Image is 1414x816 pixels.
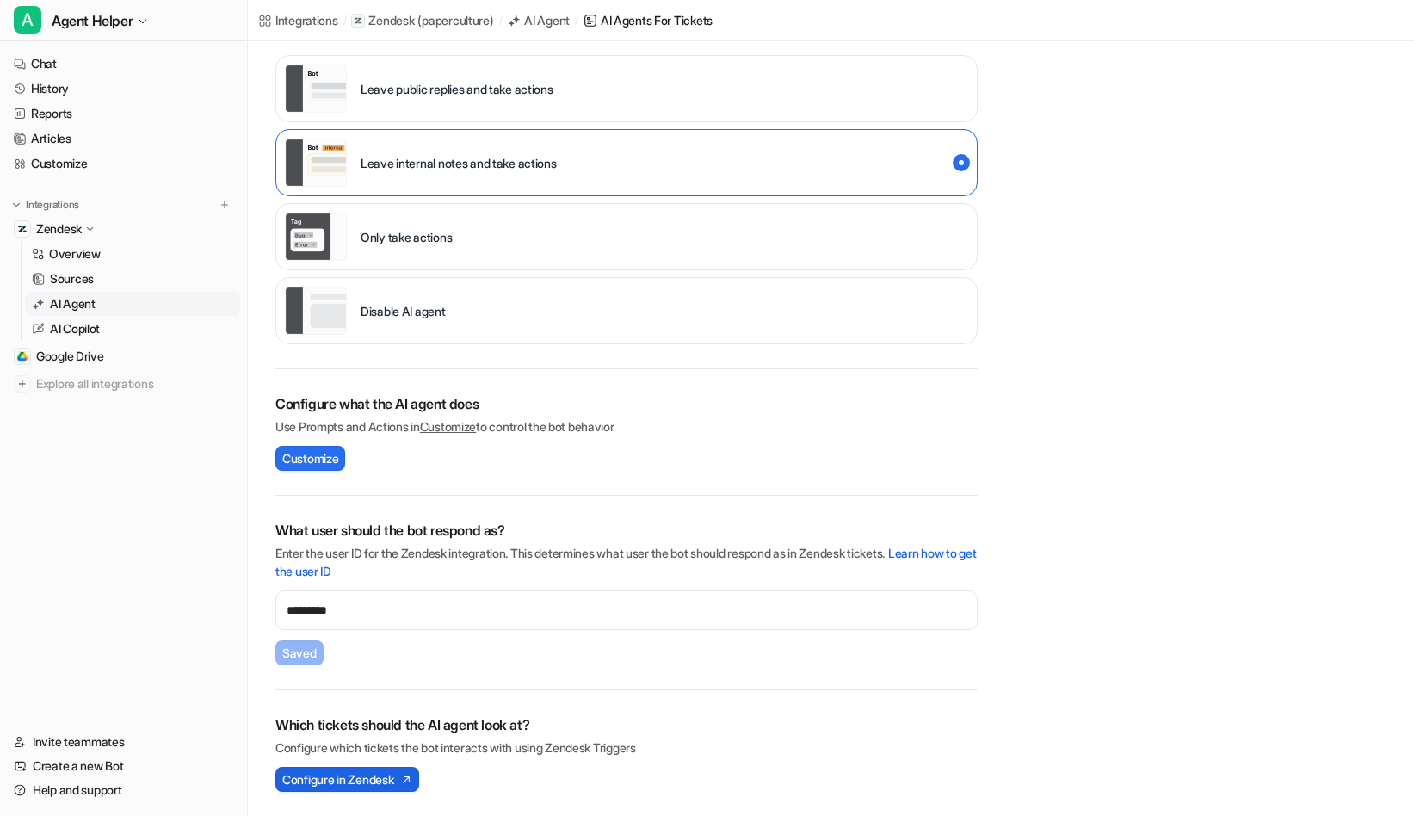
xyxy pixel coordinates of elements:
a: Explore all integrations [7,372,240,396]
a: AI Copilot [25,317,240,341]
a: Zendesk(paperculture) [351,12,493,29]
a: Invite teammates [7,730,240,754]
div: live::internal_reply [275,129,978,196]
p: Sources [50,270,94,287]
a: History [7,77,240,101]
a: Create a new Bot [7,754,240,778]
span: Saved [282,644,317,662]
p: Zendesk [368,12,414,29]
a: Sources [25,267,240,291]
div: live::external_reply [275,55,978,122]
a: Customize [420,419,476,434]
p: Integrations [26,198,79,212]
a: Google DriveGoogle Drive [7,344,240,368]
span: Agent Helper [52,9,133,33]
button: Integrations [7,196,84,213]
span: Explore all integrations [36,370,233,398]
a: Chat [7,52,240,76]
img: Disable AI agent [285,287,347,335]
img: Only take actions [285,213,347,261]
a: Articles [7,127,240,151]
p: Overview [49,245,101,263]
p: Only take actions [361,228,452,246]
h2: Which tickets should the AI agent look at? [275,714,978,735]
a: Customize [7,151,240,176]
button: Customize [275,446,345,471]
span: Customize [282,449,338,467]
a: Integrations [258,11,338,29]
button: Saved [275,640,324,665]
p: Disable AI agent [361,302,446,320]
img: explore all integrations [14,375,31,393]
img: menu_add.svg [219,199,231,211]
span: / [499,13,503,28]
h2: What user should the bot respond as? [275,520,978,541]
h2: Configure what the AI agent does [275,393,978,414]
span: Google Drive [36,348,104,365]
button: Configure in Zendesk [275,767,419,792]
a: AI Agent [507,11,570,29]
p: AI Copilot [50,320,100,337]
span: / [343,13,347,28]
span: Configure in Zendesk [282,770,393,788]
img: Google Drive [17,351,28,362]
div: AI Agent [524,11,570,29]
div: live::disabled [275,203,978,270]
p: Enter the user ID for the Zendesk integration. This determines what user the bot should respond a... [275,544,978,580]
span: / [575,13,578,28]
a: AI Agent [25,292,240,316]
a: Overview [25,242,240,266]
div: paused::disabled [275,277,978,344]
a: Help and support [7,778,240,802]
p: Leave internal notes and take actions [361,154,557,172]
p: Zendesk [36,220,82,238]
img: Zendesk [17,224,28,234]
img: Leave internal notes and take actions [285,139,347,187]
p: Configure which tickets the bot interacts with using Zendesk Triggers [275,739,978,757]
a: AI Agents for tickets [584,11,713,29]
a: Reports [7,102,240,126]
span: A [14,6,41,34]
p: Use Prompts and Actions in to control the bot behavior [275,417,978,436]
div: AI Agents for tickets [601,11,713,29]
p: AI Agent [50,295,96,312]
p: Leave public replies and take actions [361,80,553,98]
div: Integrations [275,11,338,29]
img: Leave public replies and take actions [285,65,347,113]
img: expand menu [10,199,22,211]
p: ( paperculture ) [417,12,493,29]
a: Learn how to get the user ID [275,546,977,578]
